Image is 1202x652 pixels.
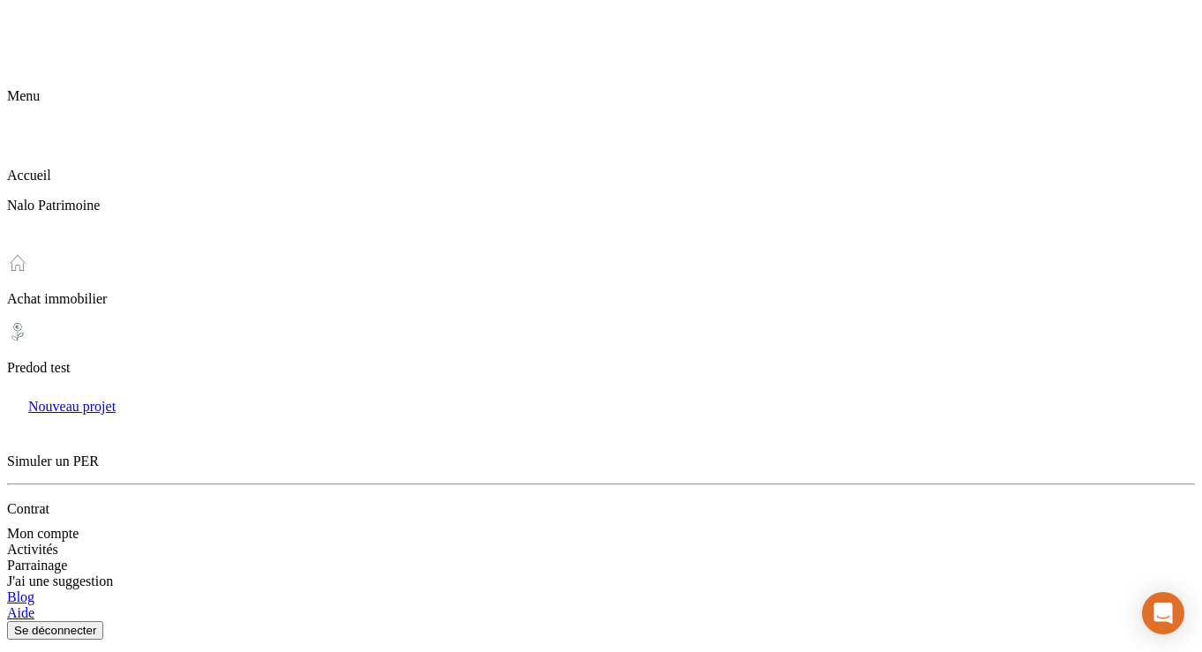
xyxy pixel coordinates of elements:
span: Menu [7,88,40,103]
span: Nouveau projet [28,399,116,414]
p: Accueil [7,168,1195,184]
p: Achat immobilier [7,291,1195,307]
a: Nouveau projet [7,390,1195,415]
a: Aide [7,605,34,620]
span: Mon compte [7,526,79,541]
span: Parrainage [7,558,67,573]
p: Simuler un PER [7,453,1195,469]
span: Contrat [7,501,49,516]
a: Blog [7,589,34,604]
p: Nalo Patrimoine [7,198,1195,214]
div: Open Intercom Messenger [1142,592,1184,634]
div: Se déconnecter [14,624,96,637]
span: J'ai une suggestion [7,573,113,588]
div: Achat immobilier [7,252,1195,307]
span: Activités [7,542,58,557]
div: Accueil [7,129,1195,184]
div: Predod test [7,321,1195,376]
button: Se déconnecter [7,621,103,640]
p: Predod test [7,360,1195,376]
